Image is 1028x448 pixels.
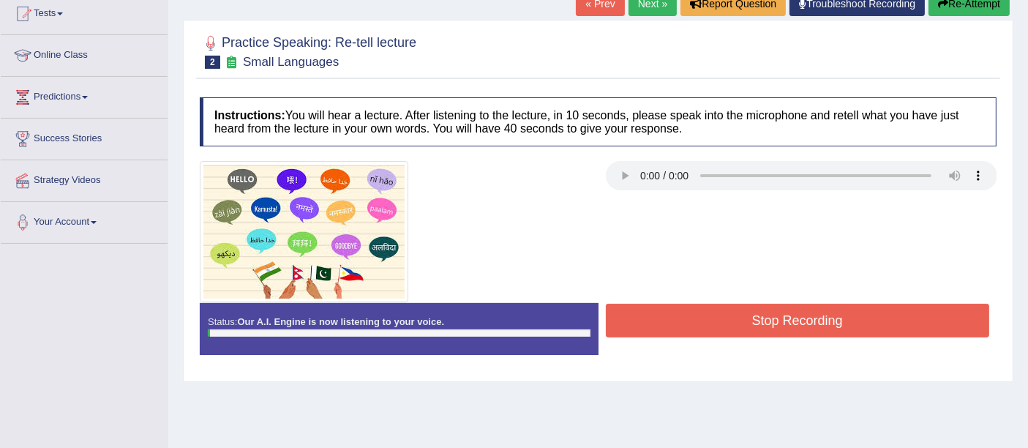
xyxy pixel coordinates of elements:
[1,119,168,155] a: Success Stories
[243,55,339,69] small: Small Languages
[1,202,168,239] a: Your Account
[224,56,239,70] small: Exam occurring question
[1,160,168,197] a: Strategy Videos
[200,303,599,354] div: Status:
[200,32,416,69] h2: Practice Speaking: Re-tell lecture
[1,35,168,72] a: Online Class
[205,56,220,69] span: 2
[214,109,285,122] b: Instructions:
[237,316,444,327] strong: Our A.I. Engine is now listening to your voice.
[606,304,990,337] button: Stop Recording
[200,97,997,146] h4: You will hear a lecture. After listening to the lecture, in 10 seconds, please speak into the mic...
[1,77,168,113] a: Predictions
